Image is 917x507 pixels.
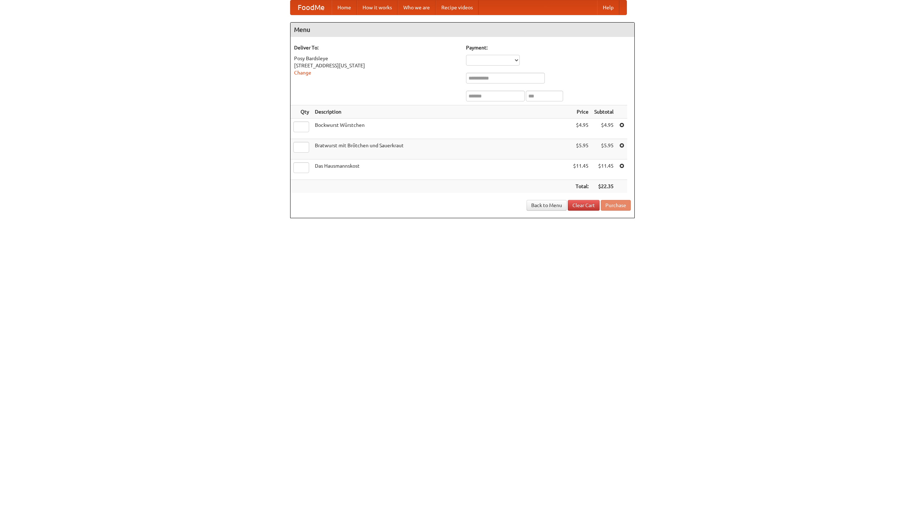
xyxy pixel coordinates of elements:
[568,200,600,211] a: Clear Cart
[291,0,332,15] a: FoodMe
[597,0,619,15] a: Help
[570,105,591,119] th: Price
[570,119,591,139] td: $4.95
[591,105,616,119] th: Subtotal
[570,180,591,193] th: Total:
[312,119,570,139] td: Bockwurst Würstchen
[527,200,567,211] a: Back to Menu
[398,0,436,15] a: Who we are
[570,159,591,180] td: $11.45
[332,0,357,15] a: Home
[436,0,479,15] a: Recipe videos
[591,180,616,193] th: $22.35
[570,139,591,159] td: $5.95
[591,139,616,159] td: $5.95
[466,44,631,51] h5: Payment:
[294,62,459,69] div: [STREET_ADDRESS][US_STATE]
[291,105,312,119] th: Qty
[291,23,634,37] h4: Menu
[591,159,616,180] td: $11.45
[294,70,311,76] a: Change
[294,44,459,51] h5: Deliver To:
[357,0,398,15] a: How it works
[294,55,459,62] div: Posy Bardsleye
[312,105,570,119] th: Description
[312,139,570,159] td: Bratwurst mit Brötchen und Sauerkraut
[601,200,631,211] button: Purchase
[312,159,570,180] td: Das Hausmannskost
[591,119,616,139] td: $4.95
